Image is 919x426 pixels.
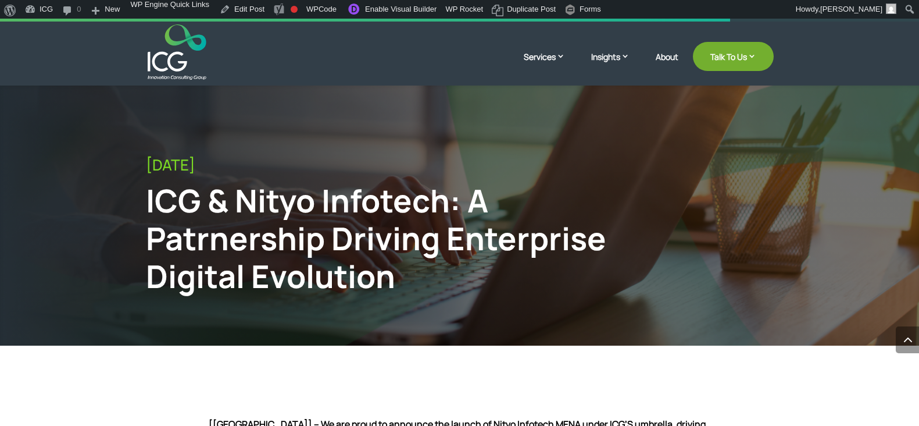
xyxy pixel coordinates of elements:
[656,52,678,80] a: About
[105,5,120,23] span: New
[591,51,641,80] a: Insights
[146,182,630,294] div: ICG & Nityo Infotech: A Patrnership Driving Enterprise Digital Evolution
[820,5,882,13] span: [PERSON_NAME]
[693,42,774,71] a: Talk To Us
[725,300,919,426] iframe: Chat Widget
[524,51,577,80] a: Services
[507,5,556,23] span: Duplicate Post
[146,156,774,174] div: [DATE]
[77,5,81,23] span: 0
[580,5,601,23] span: Forms
[148,24,206,80] img: ICG
[291,6,298,13] div: Focus keyphrase not set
